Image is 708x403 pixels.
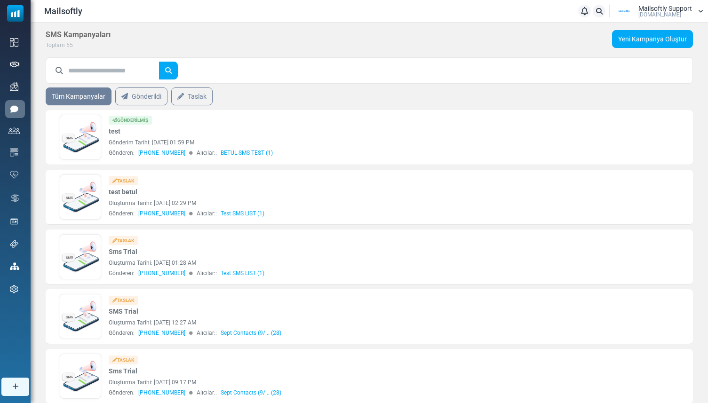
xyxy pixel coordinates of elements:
[613,4,636,18] img: User Logo
[10,240,18,248] img: support-icon.svg
[46,42,65,48] span: Toplam
[109,388,605,397] div: Gönderen: Alıcılar::
[221,149,273,157] a: BETUL SMS TEST (1)
[109,329,605,337] div: Gönderen: Alıcılar::
[115,87,167,105] a: Gönderildi
[138,149,185,157] span: [PHONE_NUMBER]
[221,209,264,218] a: Test SMS LIST (1)
[109,366,137,376] a: Sms Trial
[638,12,681,17] span: [DOMAIN_NAME]
[7,5,24,22] img: mailsoftly_icon_blue_white.svg
[109,247,137,257] a: Sms Trial
[109,269,605,277] div: Gönderen: Alıcılar::
[138,209,185,218] span: [PHONE_NUMBER]
[46,30,111,39] h5: SMS Kampanyaları
[109,356,138,364] div: Taslak
[171,87,213,105] a: Taslak
[8,127,20,134] img: contacts-icon.svg
[10,82,18,91] img: campaigns-icon.png
[109,176,138,185] div: Taslak
[109,318,605,327] div: Oluşturma Tarihi: [DATE] 12:27 AM
[109,199,605,207] div: Oluşturma Tarihi: [DATE] 02:29 PM
[613,4,703,18] a: User Logo Mailsoftly Support [DOMAIN_NAME]
[138,329,185,337] span: [PHONE_NUMBER]
[10,38,18,47] img: dashboard-icon.svg
[109,236,138,245] div: Taslak
[109,296,138,305] div: Taslak
[109,259,605,267] div: Oluşturma Tarihi: [DATE] 01:28 AM
[10,193,20,204] img: workflow.svg
[60,180,101,215] img: sms-icon-messages.png
[109,116,152,125] div: Gönderilmiş
[60,359,101,394] img: sms-icon-messages.png
[10,148,18,157] img: email-templates-icon.svg
[109,138,605,147] div: Gönderim Tarihi: [DATE] 01:59 PM
[46,87,111,105] a: Tüm Kampanyalar
[109,307,138,316] a: SMS Trial
[10,171,18,178] img: domain-health-icon.svg
[221,269,264,277] a: Test SMS LIST (1)
[612,30,693,48] a: Yeni Kampanya Oluştur
[109,149,605,157] div: Gönderen: Alıcılar::
[638,5,692,12] span: Mailsoftly Support
[60,239,101,275] img: sms-icon-messages.png
[109,187,137,197] a: test betul
[138,388,185,397] span: [PHONE_NUMBER]
[10,105,18,113] img: sms-icon-active.png
[60,299,101,334] img: sms-icon-messages.png
[109,126,120,136] a: test
[60,120,101,155] img: sms-icon-messages.png
[138,269,185,277] span: [PHONE_NUMBER]
[221,329,281,337] a: Sept Contacts (9/... (28)
[109,378,605,387] div: Oluşturma Tarihi: [DATE] 09:17 PM
[109,209,605,218] div: Gönderen: Alıcılar::
[221,388,281,397] a: Sept Contacts (9/... (28)
[10,217,18,226] img: landing_pages.svg
[44,5,82,17] span: Mailsoftly
[10,285,18,293] img: settings-icon.svg
[66,42,73,48] span: 55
